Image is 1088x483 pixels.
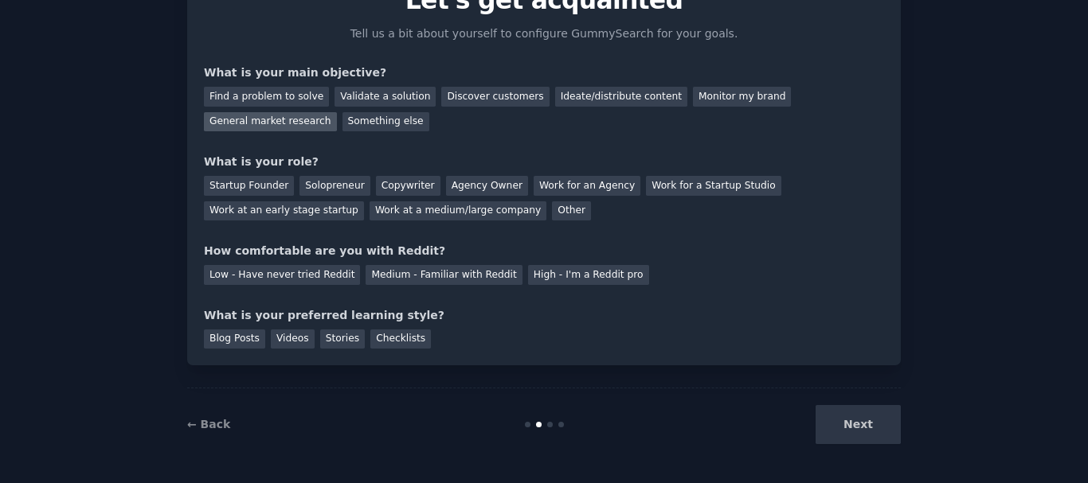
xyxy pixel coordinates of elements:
[446,176,528,196] div: Agency Owner
[204,329,265,349] div: Blog Posts
[552,201,591,221] div: Other
[299,176,370,196] div: Solopreneur
[370,329,431,349] div: Checklists
[204,201,364,221] div: Work at an early stage startup
[204,87,329,107] div: Find a problem to solve
[204,243,884,259] div: How comfortable are you with Reddit?
[271,329,315,349] div: Videos
[646,176,781,196] div: Work for a Startup Studio
[320,329,365,349] div: Stories
[204,265,360,285] div: Low - Have never tried Reddit
[335,87,436,107] div: Validate a solution
[342,112,429,132] div: Something else
[204,112,337,132] div: General market research
[187,418,230,430] a: ← Back
[534,176,640,196] div: Work for an Agency
[376,176,440,196] div: Copywriter
[366,265,522,285] div: Medium - Familiar with Reddit
[528,265,649,285] div: High - I'm a Reddit pro
[693,87,791,107] div: Monitor my brand
[441,87,549,107] div: Discover customers
[204,64,884,81] div: What is your main objective?
[343,25,745,42] p: Tell us a bit about yourself to configure GummySearch for your goals.
[555,87,687,107] div: Ideate/distribute content
[204,307,884,324] div: What is your preferred learning style?
[204,176,294,196] div: Startup Founder
[204,154,884,170] div: What is your role?
[370,201,546,221] div: Work at a medium/large company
